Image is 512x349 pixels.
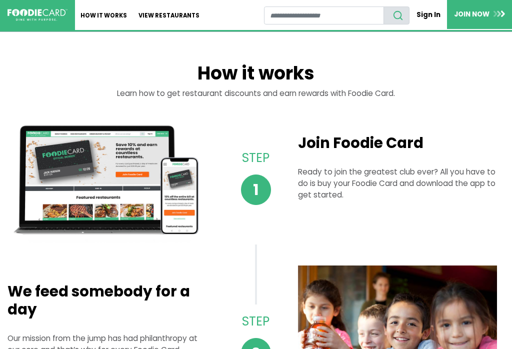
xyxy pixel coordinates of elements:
p: Step [238,312,274,330]
a: Sign In [409,6,447,23]
img: FoodieCard; Eat, Drink, Save, Donate [7,9,67,21]
h1: How it works [7,62,504,88]
h2: We feed somebody for a day [7,282,206,317]
input: restaurant search [264,6,384,24]
p: Ready to join the greatest club ever? All you have to do is buy your Foodie Card and download the... [298,166,497,200]
span: 1 [241,174,271,205]
div: Learn how to get restaurant discounts and earn rewards with Foodie Card. [7,88,504,111]
button: search [383,6,409,24]
h2: Join Foodie Card [298,134,497,151]
p: Step [238,148,274,167]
